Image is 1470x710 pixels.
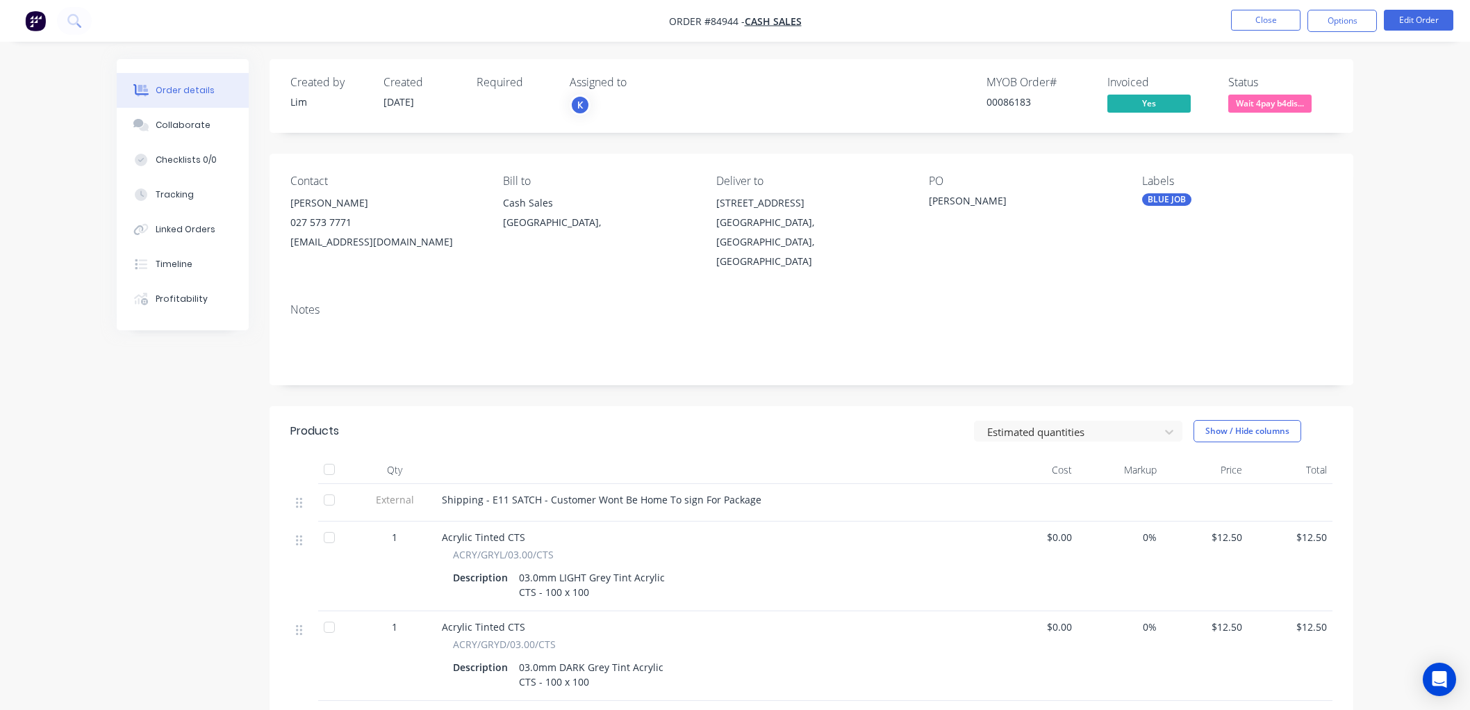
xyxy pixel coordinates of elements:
[156,223,215,236] div: Linked Orders
[503,193,693,213] div: Cash Sales
[442,531,525,544] span: Acrylic Tinted CTS
[156,154,217,166] div: Checklists 0/0
[929,175,1119,188] div: PO
[1083,530,1157,544] span: 0%
[1142,193,1191,206] div: BLUE JOB
[986,95,1091,109] div: 00086183
[1384,10,1453,31] button: Edit Order
[290,213,481,232] div: 027 573 7771
[290,232,481,252] div: [EMAIL_ADDRESS][DOMAIN_NAME]
[716,193,907,271] div: [STREET_ADDRESS][GEOGRAPHIC_DATA], [GEOGRAPHIC_DATA], [GEOGRAPHIC_DATA]
[156,119,210,131] div: Collaborate
[392,530,397,544] span: 1
[1228,76,1332,89] div: Status
[353,456,436,484] div: Qty
[570,76,709,89] div: Assigned to
[156,84,215,97] div: Order details
[383,95,414,108] span: [DATE]
[998,530,1072,544] span: $0.00
[290,423,339,439] div: Products
[1228,95,1312,115] button: Wait 4pay b4dis...
[513,657,669,692] div: 03.0mm DARK Grey Tint Acrylic CTS - 100 x 100
[1253,620,1328,634] span: $12.50
[453,657,513,677] div: Description
[290,303,1332,316] div: Notes
[1107,76,1212,89] div: Invoiced
[1307,10,1377,32] button: Options
[503,213,693,232] div: [GEOGRAPHIC_DATA],
[392,620,397,634] span: 1
[156,188,194,201] div: Tracking
[1248,456,1333,484] div: Total
[716,175,907,188] div: Deliver to
[1231,10,1300,31] button: Close
[290,95,367,109] div: Lim
[998,620,1072,634] span: $0.00
[290,175,481,188] div: Contact
[669,15,745,28] span: Order #84944 -
[570,95,591,115] button: K
[358,492,431,507] span: External
[1162,456,1248,484] div: Price
[117,143,249,177] button: Checklists 0/0
[992,456,1077,484] div: Cost
[25,10,46,31] img: Factory
[1077,456,1163,484] div: Markup
[117,212,249,247] button: Linked Orders
[453,567,513,588] div: Description
[1107,95,1191,112] span: Yes
[290,193,481,252] div: [PERSON_NAME]027 573 7771[EMAIL_ADDRESS][DOMAIN_NAME]
[1168,530,1242,544] span: $12.50
[1168,620,1242,634] span: $12.50
[156,293,208,305] div: Profitability
[1194,420,1301,442] button: Show / Hide columns
[503,175,693,188] div: Bill to
[1423,663,1456,696] div: Open Intercom Messenger
[156,258,192,271] div: Timeline
[1228,95,1312,112] span: Wait 4pay b4dis...
[453,547,554,562] span: ACRY/GRYL/03.00/CTS
[117,247,249,282] button: Timeline
[1142,175,1332,188] div: Labels
[383,76,460,89] div: Created
[513,567,670,602] div: 03.0mm LIGHT Grey Tint Acrylic CTS - 100 x 100
[1083,620,1157,634] span: 0%
[986,76,1091,89] div: MYOB Order #
[117,108,249,143] button: Collaborate
[716,193,907,213] div: [STREET_ADDRESS]
[290,76,367,89] div: Created by
[442,493,761,506] span: Shipping - E11 SATCH - Customer Wont Be Home To sign For Package
[290,193,481,213] div: [PERSON_NAME]
[453,637,556,652] span: ACRY/GRYD/03.00/CTS
[929,193,1102,213] div: [PERSON_NAME]
[716,213,907,271] div: [GEOGRAPHIC_DATA], [GEOGRAPHIC_DATA], [GEOGRAPHIC_DATA]
[117,177,249,212] button: Tracking
[117,282,249,316] button: Profitability
[117,73,249,108] button: Order details
[1253,530,1328,544] span: $12.50
[477,76,553,89] div: Required
[442,620,525,634] span: Acrylic Tinted CTS
[745,15,802,28] a: Cash Sales
[503,193,693,238] div: Cash Sales[GEOGRAPHIC_DATA],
